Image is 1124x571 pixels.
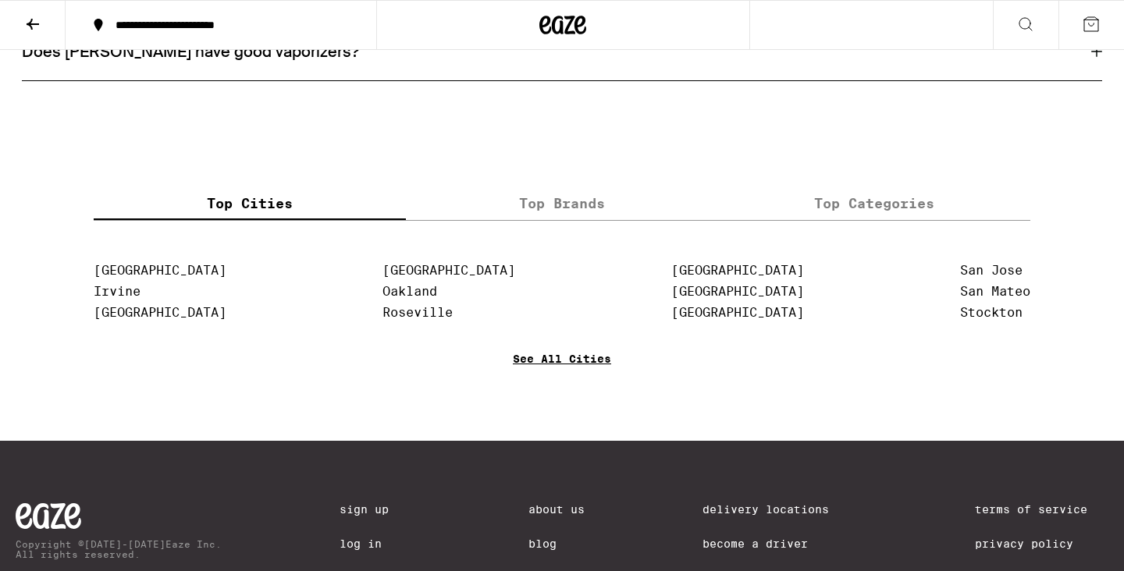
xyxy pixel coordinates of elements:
a: Irvine [94,284,140,299]
a: See All Cities [513,353,611,410]
a: Sign Up [340,503,410,516]
a: [GEOGRAPHIC_DATA] [94,305,226,320]
a: [GEOGRAPHIC_DATA] [671,305,804,320]
a: Privacy Policy [975,537,1108,550]
a: Log In [340,537,410,550]
a: Blog [528,537,585,550]
h3: Does [PERSON_NAME] have good vaporizers? [22,41,359,62]
div: tabs [94,186,1030,221]
a: [GEOGRAPHIC_DATA] [382,263,515,278]
a: [GEOGRAPHIC_DATA] [671,263,804,278]
p: Copyright © [DATE]-[DATE] Eaze Inc. All rights reserved. [16,539,222,559]
a: Oakland [382,284,437,299]
label: Top Cities [94,186,406,220]
label: Top Brands [406,186,718,220]
a: About Us [528,503,585,516]
a: San Mateo [960,284,1030,299]
a: Delivery Locations [702,503,857,516]
a: San Jose [960,263,1023,278]
span: Hi. Need any help? [9,11,112,23]
a: Roseville [382,305,453,320]
label: Top Categories [718,186,1030,220]
a: Become a Driver [702,537,857,550]
a: Terms of Service [975,503,1108,516]
a: [GEOGRAPHIC_DATA] [671,284,804,299]
a: Stockton [960,305,1023,320]
a: [GEOGRAPHIC_DATA] [94,263,226,278]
